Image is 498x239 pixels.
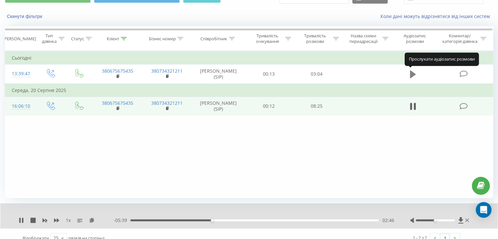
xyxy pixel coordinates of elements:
[5,13,46,19] button: Скинути фільтри
[299,33,331,44] div: Тривалість розмови
[346,33,381,44] div: Назва схеми переадресації
[12,67,29,80] div: 13:39:47
[41,33,57,44] div: Тип дзвінка
[192,97,245,116] td: [PERSON_NAME] (SIP)
[476,202,491,218] div: Open Intercom Messenger
[149,36,176,42] div: Бізнес номер
[107,36,119,42] div: Клієнт
[5,51,493,64] td: Сьогодні
[245,64,293,84] td: 00:13
[293,97,340,116] td: 08:25
[396,33,434,44] div: Аудіозапис розмови
[12,100,29,113] div: 16:06:10
[405,53,479,66] div: Прослухати аудіозапис розмови
[3,36,36,42] div: [PERSON_NAME]
[245,97,293,116] td: 00:12
[5,84,493,97] td: Середа, 20 Серпня 2025
[440,33,479,44] div: Коментар/категорія дзвінка
[114,217,130,224] span: - 05:39
[71,36,84,42] div: Статус
[380,13,493,19] a: Коли дані можуть відрізнятися вiд інших систем
[200,36,227,42] div: Співробітник
[251,33,284,44] div: Тривалість очікування
[102,68,133,74] a: 380675675435
[382,217,394,224] span: 02:46
[434,219,436,222] div: Accessibility label
[102,100,133,106] a: 380675675435
[293,64,340,84] td: 03:04
[151,68,183,74] a: 380734321211
[151,100,183,106] a: 380734321211
[211,219,213,222] div: Accessibility label
[66,217,71,224] span: 1 x
[192,64,245,84] td: [PERSON_NAME] (SIP)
